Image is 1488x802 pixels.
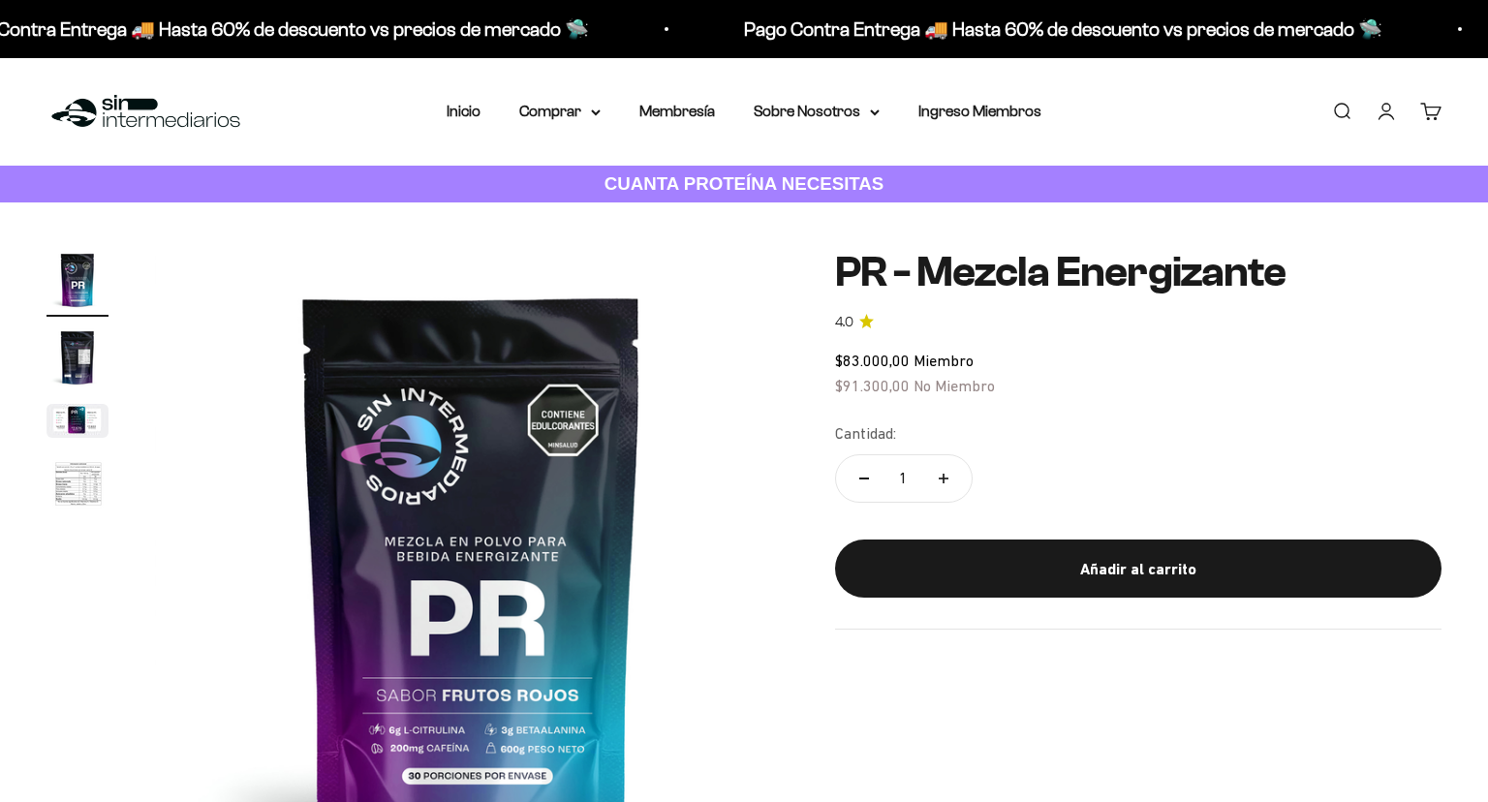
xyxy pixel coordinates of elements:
[835,312,1441,333] a: 4.04.0 de 5.0 estrellas
[46,326,108,388] img: PR - Mezcla Energizante
[46,249,108,311] img: PR - Mezcla Energizante
[46,326,108,394] button: Ir al artículo 2
[46,404,108,444] button: Ir al artículo 3
[46,249,108,317] button: Ir al artículo 1
[735,14,1374,45] p: Pago Contra Entrega 🚚 Hasta 60% de descuento vs precios de mercado 🛸
[835,540,1441,598] button: Añadir al carrito
[915,455,972,502] button: Aumentar cantidad
[835,421,896,447] label: Cantidad:
[914,352,974,369] span: Miembro
[835,249,1441,295] h1: PR - Mezcla Energizante
[46,453,108,523] button: Ir al artículo 4
[754,99,880,124] summary: Sobre Nosotros
[835,312,853,333] span: 4.0
[874,557,1403,582] div: Añadir al carrito
[639,103,715,119] a: Membresía
[46,453,108,517] img: PR - Mezcla Energizante
[835,352,910,369] span: $83.000,00
[836,455,892,502] button: Reducir cantidad
[918,103,1041,119] a: Ingreso Miembros
[519,99,601,124] summary: Comprar
[447,103,480,119] a: Inicio
[46,404,108,438] img: PR - Mezcla Energizante
[914,377,995,394] span: No Miembro
[604,173,884,194] strong: CUANTA PROTEÍNA NECESITAS
[835,377,910,394] span: $91.300,00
